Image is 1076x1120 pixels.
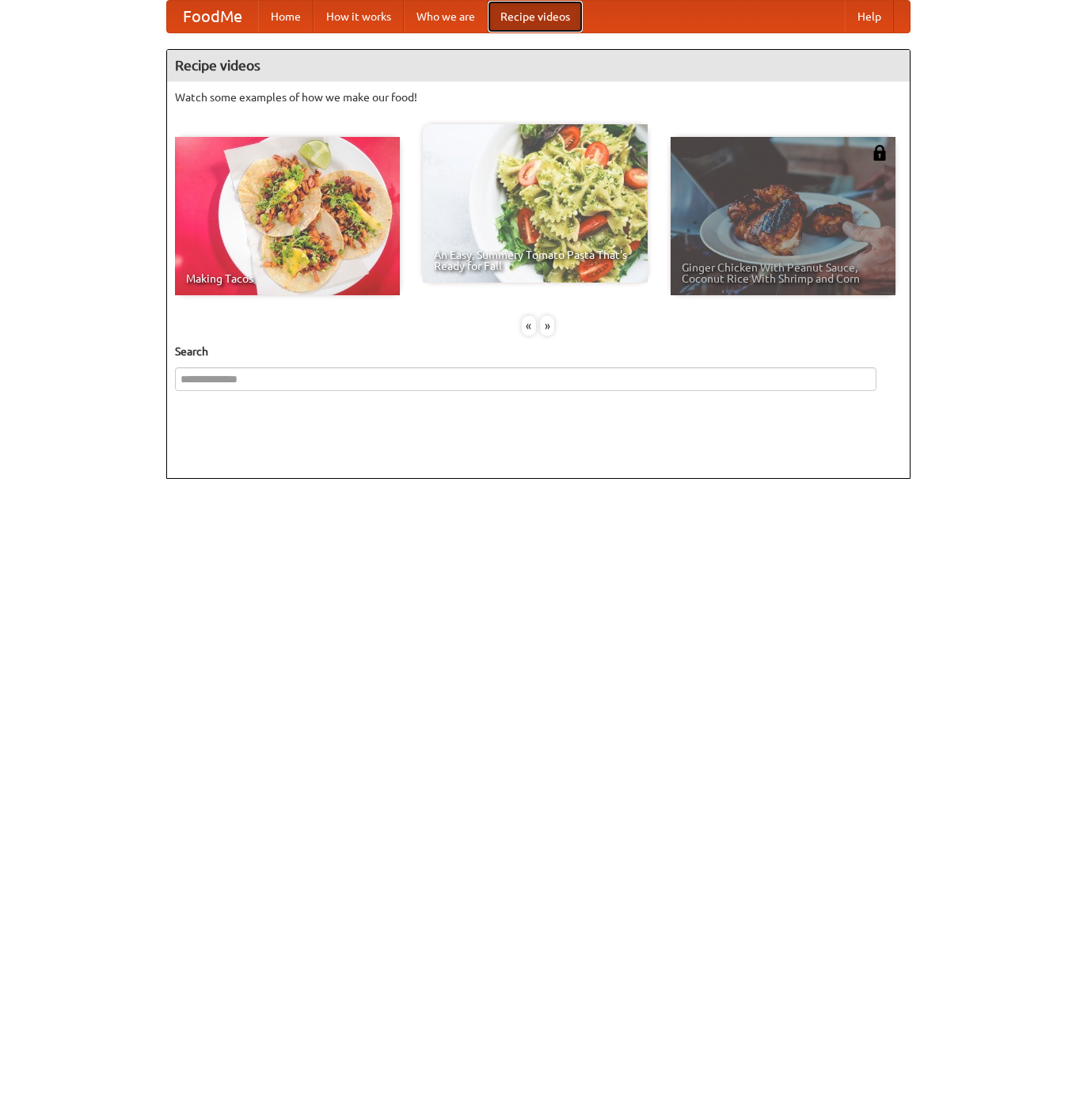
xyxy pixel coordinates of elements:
a: How it works [314,1,404,32]
a: Help [845,1,894,32]
h4: Recipe videos [167,50,910,82]
span: Making Tacos [186,273,389,284]
p: Watch some examples of how we make our food! [175,89,902,105]
span: An Easy, Summery Tomato Pasta That's Ready for Fall [434,249,637,271]
h5: Search [175,344,902,359]
a: Home [258,1,314,32]
a: Making Tacos [175,137,400,295]
img: 483408.png [872,145,888,161]
div: » [540,316,554,336]
a: Who we are [404,1,488,32]
a: Recipe videos [488,1,583,32]
a: An Easy, Summery Tomato Pasta That's Ready for Fall [423,124,648,283]
a: FoodMe [167,1,258,32]
div: « [522,316,536,336]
